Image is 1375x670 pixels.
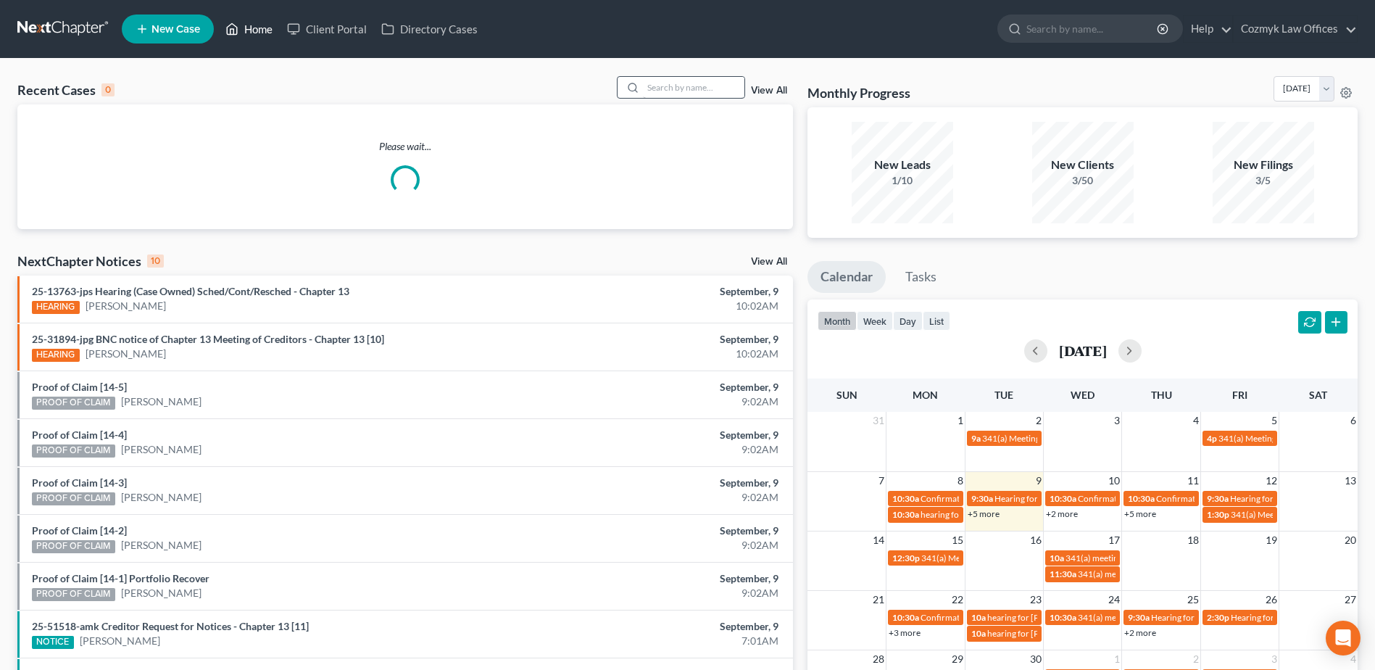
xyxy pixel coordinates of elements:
span: 16 [1029,532,1043,549]
span: 9 [1034,472,1043,489]
span: New Case [151,24,200,35]
span: Tue [994,389,1013,401]
div: 10:02AM [539,299,778,313]
div: New Clients [1032,157,1134,173]
span: 2 [1034,412,1043,429]
span: Sat [1309,389,1327,401]
div: 9:02AM [539,538,778,553]
span: Hearing for [PERSON_NAME] [1230,493,1343,504]
div: PROOF OF CLAIM [32,540,115,553]
span: Mon [913,389,938,401]
span: Sun [836,389,857,401]
div: PROOF OF CLAIM [32,444,115,458]
a: Proof of Claim [14-4] [32,429,127,441]
span: 1 [1113,650,1121,668]
div: HEARING [32,349,80,362]
a: View All [751,86,787,96]
a: 25-13763-jps Hearing (Case Owned) Sched/Cont/Resched - Chapter 13 [32,285,349,297]
span: 20 [1343,532,1358,549]
span: Confirmation Hearing for [PERSON_NAME] [921,612,1087,623]
span: 1 [956,412,965,429]
a: [PERSON_NAME] [121,586,202,600]
a: Cozmyk Law Offices [1234,16,1357,42]
div: September, 9 [539,524,778,538]
button: month [818,311,857,331]
span: 31 [871,412,886,429]
span: 9:30a [1128,612,1150,623]
a: Proof of Claim [14-1] Portfolio Recover [32,572,209,584]
span: 1:30p [1207,509,1229,520]
span: 341(a) meeting for [PERSON_NAME] [1065,553,1205,563]
span: 10:30a [1128,493,1155,504]
span: Thu [1151,389,1172,401]
span: Confirmation Hearing for [PERSON_NAME] [1156,493,1322,504]
div: 9:02AM [539,490,778,505]
span: 19 [1264,532,1279,549]
h3: Monthly Progress [807,84,910,102]
span: 23 [1029,591,1043,608]
a: [PERSON_NAME] [121,442,202,457]
span: 11 [1186,472,1200,489]
span: 3 [1113,412,1121,429]
span: 341(a) Meeting for [PERSON_NAME] [921,553,1062,563]
div: PROOF OF CLAIM [32,588,115,601]
div: 10 [147,255,164,268]
span: Hearing for [PERSON_NAME] [1151,612,1264,623]
button: day [893,311,923,331]
input: Search by name... [1026,15,1159,42]
span: 341(a) Meeting of Creditors for [PERSON_NAME] [982,433,1170,444]
span: 10a [971,612,986,623]
a: Home [218,16,280,42]
span: Confirmation Hearing for [PERSON_NAME] [1078,493,1244,504]
span: 10:30a [1050,493,1076,504]
span: 2 [1192,650,1200,668]
div: 10:02AM [539,347,778,361]
span: 9:30a [971,493,993,504]
a: Directory Cases [374,16,485,42]
a: [PERSON_NAME] [121,490,202,505]
div: 9:02AM [539,442,778,457]
span: 25 [1186,591,1200,608]
span: 341(a) meeting for [PERSON_NAME] [1078,568,1218,579]
span: 13 [1343,472,1358,489]
span: 17 [1107,532,1121,549]
span: hearing for [PERSON_NAME] [921,509,1032,520]
span: 11:30a [1050,568,1076,579]
span: Hearing for [PERSON_NAME] [1231,612,1344,623]
input: Search by name... [643,77,744,98]
div: 9:02AM [539,394,778,409]
span: 12:30p [892,553,920,563]
div: PROOF OF CLAIM [32,397,115,410]
span: 10 [1107,472,1121,489]
a: Tasks [892,261,950,293]
span: 26 [1264,591,1279,608]
a: Proof of Claim [14-3] [32,476,127,489]
div: 9:02AM [539,586,778,600]
span: 10:30a [892,612,919,623]
h2: [DATE] [1059,343,1107,358]
div: 0 [101,83,115,96]
a: +2 more [1046,508,1078,519]
a: +2 more [1124,627,1156,638]
a: Proof of Claim [14-2] [32,524,127,537]
div: September, 9 [539,284,778,299]
span: 18 [1186,532,1200,549]
a: View All [751,257,787,267]
span: 28 [871,650,886,668]
span: 30 [1029,650,1043,668]
span: 22 [950,591,965,608]
a: +5 more [968,508,1000,519]
span: 9a [971,433,981,444]
span: 10a [971,628,986,639]
a: Calendar [807,261,886,293]
span: 10a [1050,553,1064,563]
div: 1/10 [852,173,953,188]
a: [PERSON_NAME] [86,347,166,361]
span: 5 [1270,412,1279,429]
button: week [857,311,893,331]
span: 2:30p [1207,612,1229,623]
span: 4 [1349,650,1358,668]
a: Client Portal [280,16,374,42]
div: 3/50 [1032,173,1134,188]
span: 6 [1349,412,1358,429]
